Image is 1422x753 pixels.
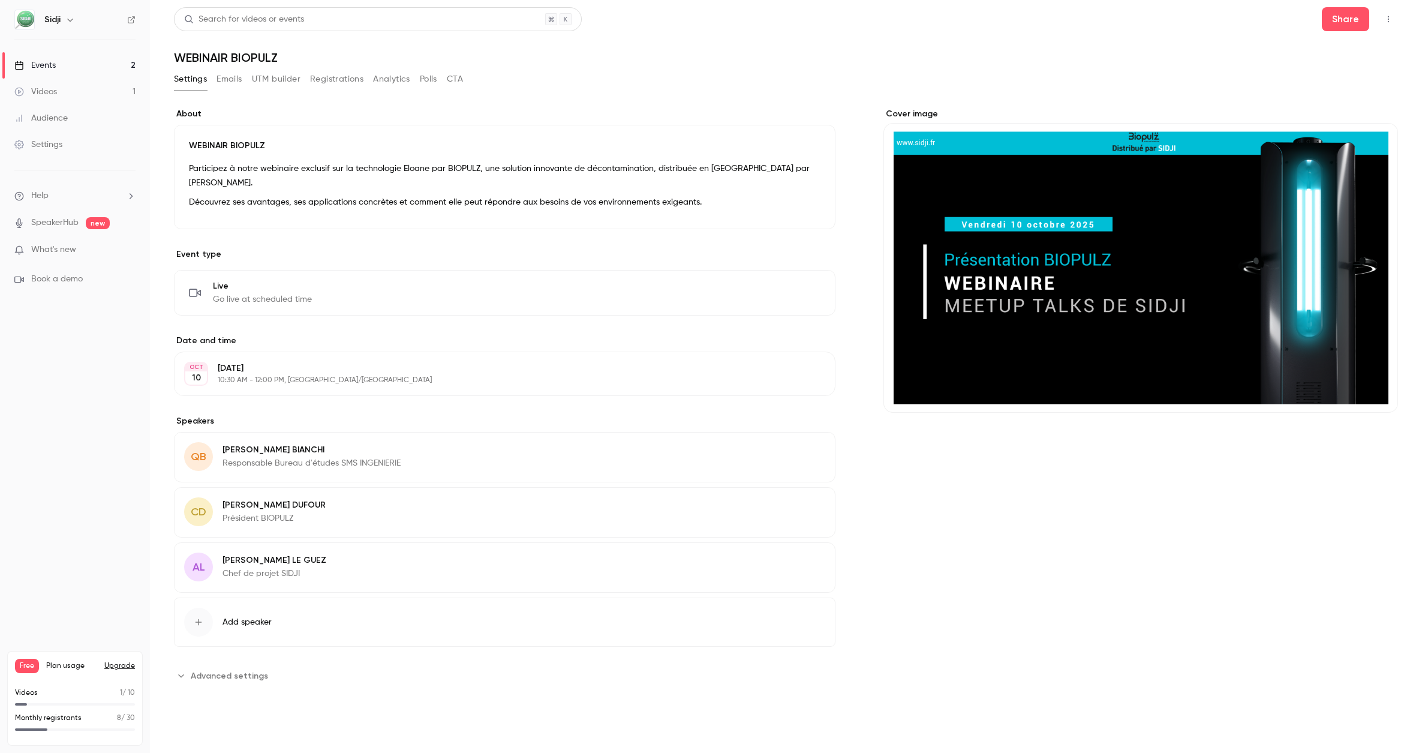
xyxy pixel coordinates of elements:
p: 10:30 AM - 12:00 PM, [GEOGRAPHIC_DATA]/[GEOGRAPHIC_DATA] [218,376,772,385]
span: CD [191,504,206,520]
p: Participez à notre webinaire exclusif sur la technologie Eloane par BIOPULZ, une solution innovan... [189,161,820,190]
p: / 30 [117,713,135,724]
span: Go live at scheduled time [213,293,312,305]
div: AL[PERSON_NAME] LE GUEZChef de projet SIDJI [174,542,835,593]
p: Découvrez ses avantages, ses applications concrètes et comment elle peut répondre aux besoins de ... [189,195,820,209]
section: Cover image [883,108,1398,413]
div: Settings [14,139,62,151]
button: Add speaker [174,598,835,647]
p: [PERSON_NAME] LE GUEZ [223,554,326,566]
button: Advanced settings [174,666,275,685]
label: Date and time [174,335,835,347]
label: Cover image [883,108,1398,120]
button: Upgrade [104,661,135,671]
a: SpeakerHub [31,217,79,229]
button: CTA [447,70,463,89]
span: Live [213,280,312,292]
p: 10 [192,372,201,384]
p: Chef de projet SIDJI [223,568,326,580]
h1: WEBINAIR BIOPULZ [174,50,1398,65]
li: help-dropdown-opener [14,190,136,202]
span: Book a demo [31,273,83,286]
div: Search for videos or events [184,13,304,26]
img: Sidji [15,10,34,29]
span: 1 [120,689,122,697]
p: [PERSON_NAME] BIANCHI [223,444,401,456]
span: QB [191,449,206,465]
button: Analytics [373,70,410,89]
label: About [174,108,835,120]
p: [PERSON_NAME] DUFOUR [223,499,326,511]
div: CD[PERSON_NAME] DUFOURPrésident BIOPULZ [174,487,835,538]
span: Help [31,190,49,202]
label: Speakers [174,415,835,427]
p: WEBINAIR BIOPULZ [189,140,820,152]
p: Event type [174,248,835,260]
p: Monthly registrants [15,713,82,724]
button: Emails [217,70,242,89]
span: new [86,217,110,229]
span: 8 [117,715,121,722]
button: UTM builder [252,70,300,89]
span: Advanced settings [191,670,268,682]
div: Events [14,59,56,71]
p: Président BIOPULZ [223,512,326,524]
button: Registrations [310,70,363,89]
div: OCT [185,363,207,371]
div: QB[PERSON_NAME] BIANCHIResponsable Bureau d'études SMS INGENIERIE [174,432,835,482]
h6: Sidji [44,14,61,26]
button: Settings [174,70,207,89]
p: Videos [15,688,38,698]
div: Audience [14,112,68,124]
p: [DATE] [218,362,772,374]
p: Responsable Bureau d'études SMS INGENIERIE [223,457,401,469]
span: AL [193,559,205,575]
span: What's new [31,244,76,256]
span: Plan usage [46,661,97,671]
div: Videos [14,86,57,98]
button: Polls [420,70,437,89]
p: / 10 [120,688,135,698]
span: Add speaker [223,616,272,628]
section: Advanced settings [174,666,835,685]
button: Share [1322,7,1369,31]
span: Free [15,659,39,673]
